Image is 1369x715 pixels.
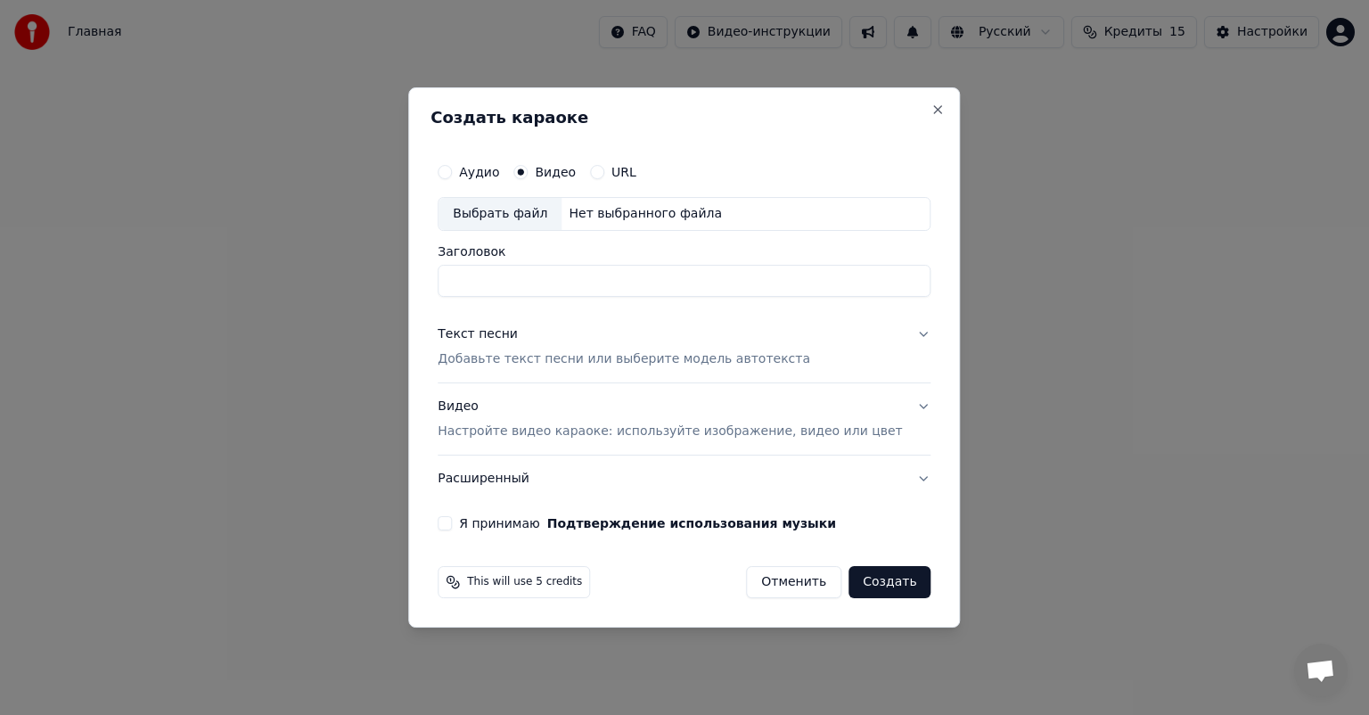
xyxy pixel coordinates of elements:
[547,517,836,530] button: Я принимаю
[438,456,930,502] button: Расширенный
[611,166,636,178] label: URL
[430,110,938,126] h2: Создать караоке
[746,566,841,598] button: Отменить
[438,423,902,440] p: Настройте видео караоке: используйте изображение, видео или цвет
[459,166,499,178] label: Аудио
[438,383,930,455] button: ВидеоНастройте видео караоке: используйте изображение, видео или цвет
[438,398,902,440] div: Видео
[438,245,930,258] label: Заголовок
[438,311,930,382] button: Текст песниДобавьте текст песни или выберите модель автотекста
[439,198,562,230] div: Выбрать файл
[438,325,518,343] div: Текст песни
[848,566,930,598] button: Создать
[467,575,582,589] span: This will use 5 credits
[438,350,810,368] p: Добавьте текст песни или выберите модель автотекста
[562,205,729,223] div: Нет выбранного файла
[459,517,836,530] label: Я принимаю
[535,166,576,178] label: Видео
